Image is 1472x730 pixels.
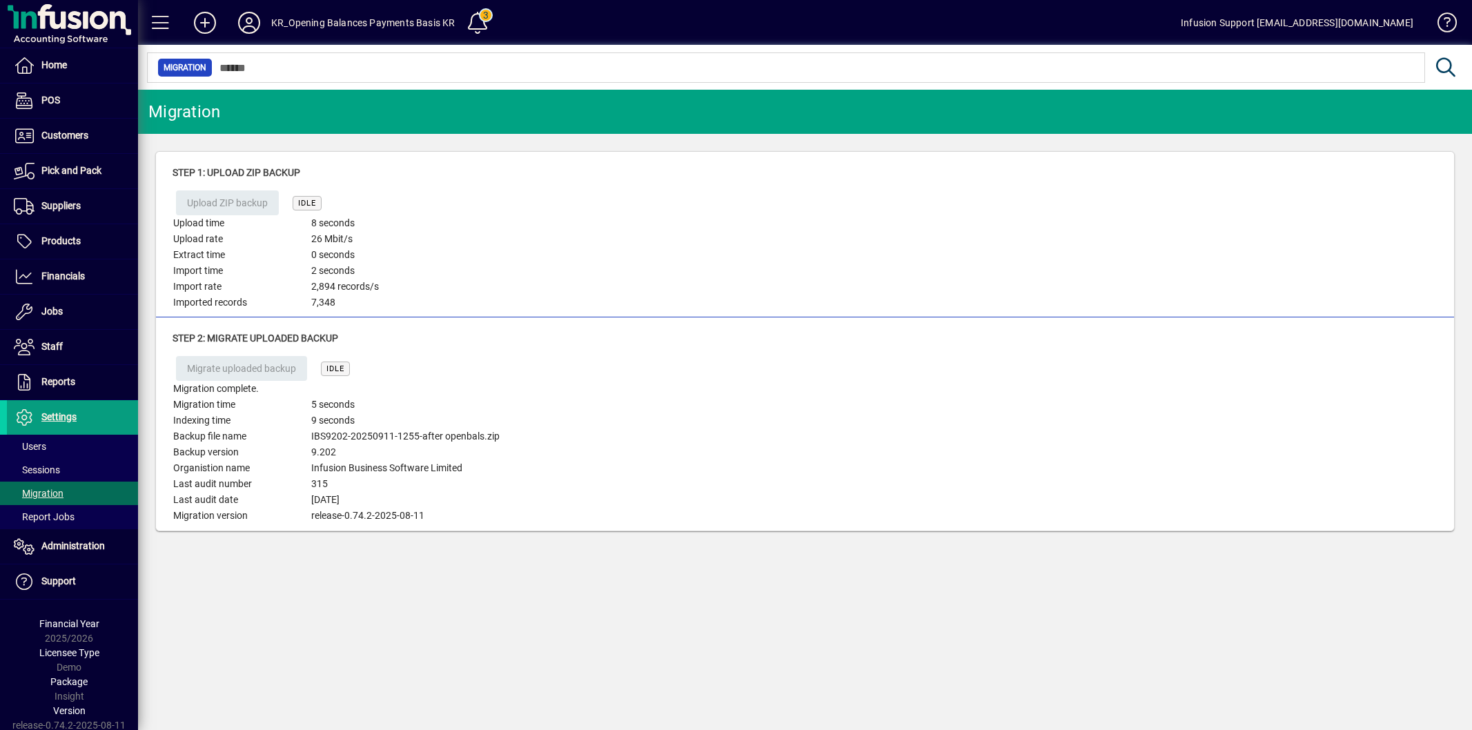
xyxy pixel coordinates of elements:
[50,676,88,687] span: Package
[173,428,311,444] td: Backup file name
[7,482,138,505] a: Migration
[311,460,500,476] td: Infusion Business Software Limited
[183,10,227,35] button: Add
[311,397,500,413] td: 5 seconds
[41,270,85,282] span: Financials
[14,464,60,475] span: Sessions
[326,364,344,373] span: IDLE
[173,492,311,508] td: Last audit date
[173,381,500,397] td: Migration complete.
[7,564,138,599] a: Support
[173,263,311,279] td: Import time
[7,83,138,118] a: POS
[7,48,138,83] a: Home
[311,428,500,444] td: IBS9202-20250911-1255-after openbals.zip
[173,476,311,492] td: Last audit number
[41,235,81,246] span: Products
[173,295,311,310] td: Imported records
[173,397,311,413] td: Migration time
[7,505,138,529] a: Report Jobs
[41,165,101,176] span: Pick and Pack
[311,413,500,428] td: 9 seconds
[311,476,500,492] td: 315
[7,119,138,153] a: Customers
[39,647,99,658] span: Licensee Type
[41,95,60,106] span: POS
[41,540,105,551] span: Administration
[311,492,500,508] td: [DATE]
[173,215,311,231] td: Upload time
[1427,3,1455,48] a: Knowledge Base
[14,488,63,499] span: Migration
[311,279,449,295] td: 2,894 records/s
[41,376,75,387] span: Reports
[311,215,449,231] td: 8 seconds
[173,279,311,295] td: Import rate
[311,263,449,279] td: 2 seconds
[311,295,449,310] td: 7,348
[53,705,86,716] span: Version
[311,444,500,460] td: 9.202
[148,101,220,123] div: Migration
[41,306,63,317] span: Jobs
[173,247,311,263] td: Extract time
[173,460,311,476] td: Organistion name
[41,411,77,422] span: Settings
[41,130,88,141] span: Customers
[7,529,138,564] a: Administration
[7,189,138,224] a: Suppliers
[41,341,63,352] span: Staff
[173,508,311,524] td: Migration version
[39,618,99,629] span: Financial Year
[298,199,316,208] span: IDLE
[41,575,76,586] span: Support
[311,247,449,263] td: 0 seconds
[173,413,311,428] td: Indexing time
[7,154,138,188] a: Pick and Pack
[164,61,206,75] span: Migration
[271,12,455,34] div: KR_Opening Balances Payments Basis KR
[7,435,138,458] a: Users
[7,259,138,294] a: Financials
[7,365,138,399] a: Reports
[1181,12,1413,34] div: Infusion Support [EMAIL_ADDRESS][DOMAIN_NAME]
[14,511,75,522] span: Report Jobs
[41,200,81,211] span: Suppliers
[173,444,311,460] td: Backup version
[14,441,46,452] span: Users
[41,59,67,70] span: Home
[173,167,300,178] span: Step 1: Upload ZIP backup
[227,10,271,35] button: Profile
[173,333,338,344] span: Step 2: Migrate uploaded backup
[311,508,500,524] td: release-0.74.2-2025-08-11
[7,295,138,329] a: Jobs
[311,231,449,247] td: 26 Mbit/s
[7,458,138,482] a: Sessions
[7,224,138,259] a: Products
[173,231,311,247] td: Upload rate
[7,330,138,364] a: Staff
